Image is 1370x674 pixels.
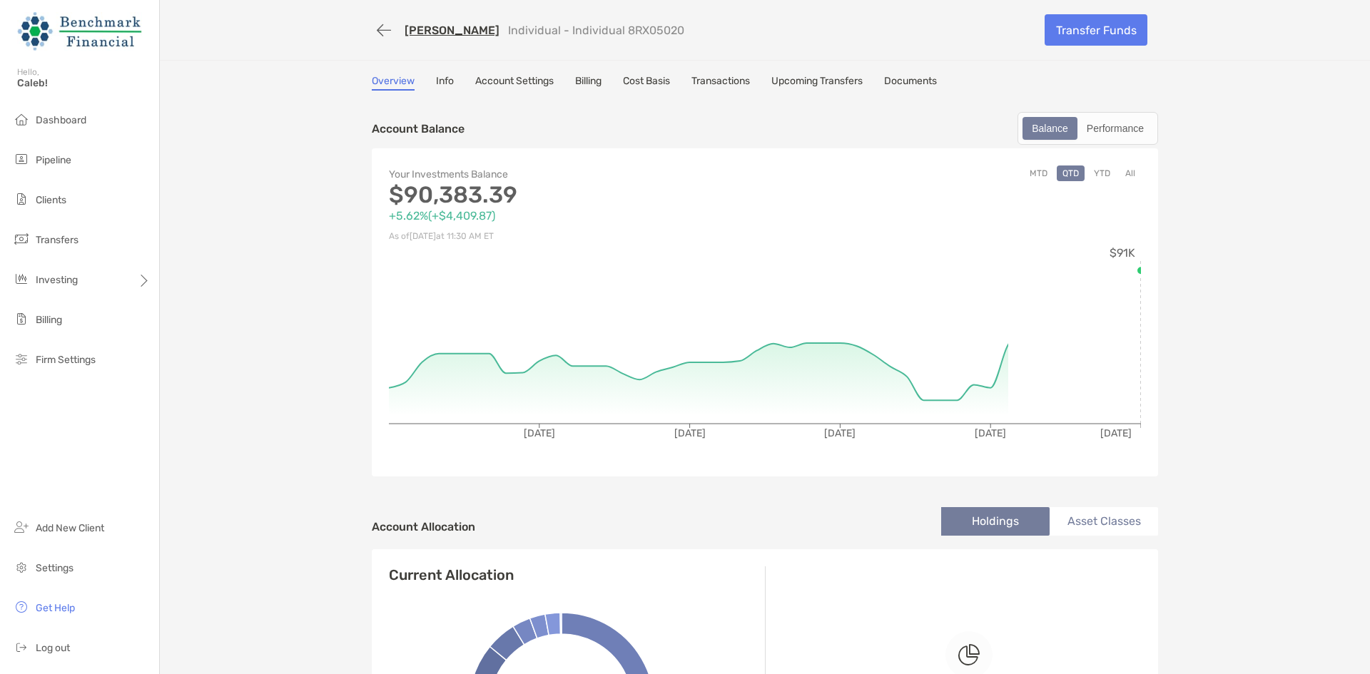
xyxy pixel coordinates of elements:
[524,427,555,439] tspan: [DATE]
[771,75,863,91] a: Upcoming Transfers
[13,111,30,128] img: dashboard icon
[13,519,30,536] img: add_new_client icon
[436,75,454,91] a: Info
[36,602,75,614] span: Get Help
[1018,112,1158,145] div: segmented control
[975,427,1006,439] tspan: [DATE]
[824,427,856,439] tspan: [DATE]
[17,6,142,57] img: Zoe Logo
[13,190,30,208] img: clients icon
[389,228,765,245] p: As of [DATE] at 11:30 AM ET
[1024,165,1053,181] button: MTD
[1110,246,1135,260] tspan: $91K
[13,230,30,247] img: transfers icon
[1045,14,1147,46] a: Transfer Funds
[36,642,70,654] span: Log out
[575,75,602,91] a: Billing
[13,350,30,367] img: firm-settings icon
[36,194,66,206] span: Clients
[13,310,30,327] img: billing icon
[13,270,30,287] img: investing icon
[1120,165,1141,181] button: All
[1079,118,1152,138] div: Performance
[36,522,104,534] span: Add New Client
[36,314,62,326] span: Billing
[405,24,499,37] a: [PERSON_NAME]
[475,75,554,91] a: Account Settings
[36,562,73,574] span: Settings
[13,638,30,655] img: logout icon
[389,207,765,225] p: +5.62% ( +$4,409.87 )
[36,354,96,366] span: Firm Settings
[13,558,30,576] img: settings icon
[691,75,750,91] a: Transactions
[884,75,937,91] a: Documents
[508,24,684,37] p: Individual - Individual 8RX05020
[674,427,706,439] tspan: [DATE]
[13,598,30,616] img: get-help icon
[1088,165,1116,181] button: YTD
[36,274,78,286] span: Investing
[372,520,475,533] h4: Account Allocation
[1050,507,1158,536] li: Asset Classes
[389,186,765,204] p: $90,383.39
[372,75,415,91] a: Overview
[36,154,71,166] span: Pipeline
[941,507,1050,536] li: Holdings
[389,165,765,183] p: Your Investments Balance
[1024,118,1076,138] div: Balance
[1100,427,1132,439] tspan: [DATE]
[1057,165,1085,181] button: QTD
[13,150,30,168] img: pipeline icon
[36,114,86,126] span: Dashboard
[623,75,670,91] a: Cost Basis
[36,234,78,246] span: Transfers
[372,120,465,138] p: Account Balance
[17,77,151,89] span: Caleb!
[389,566,514,583] h4: Current Allocation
